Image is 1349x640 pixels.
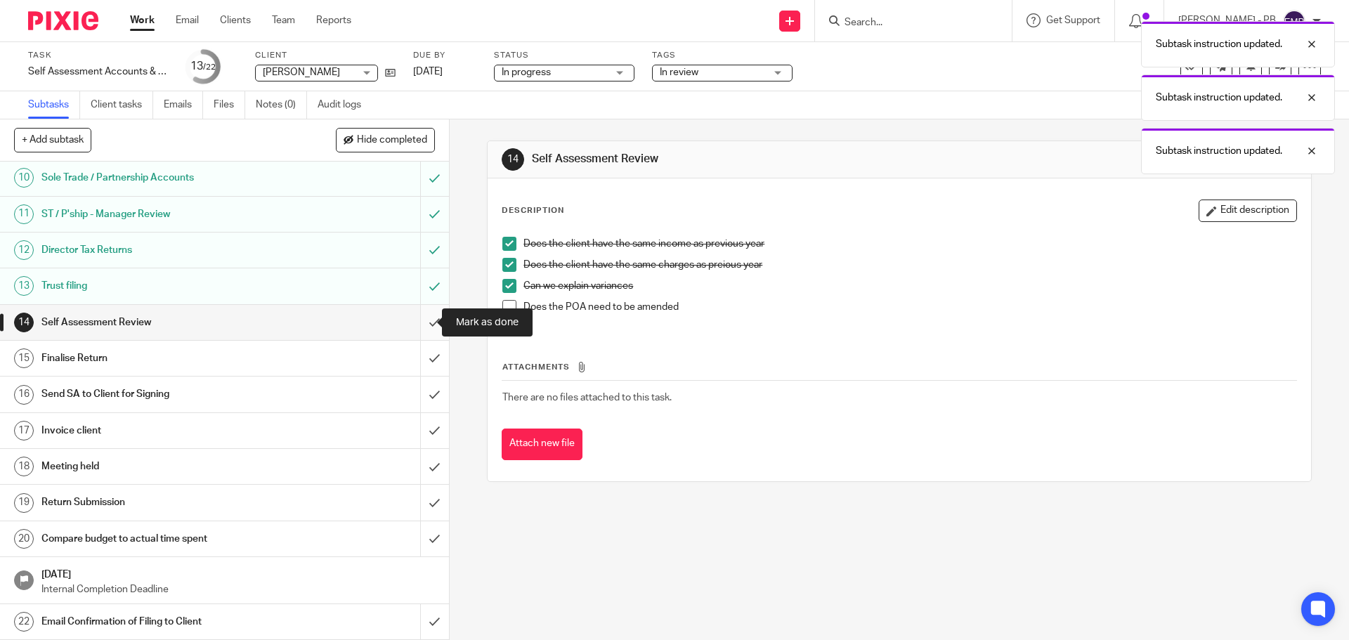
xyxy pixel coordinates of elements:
span: There are no files attached to this task. [502,393,672,403]
div: 18 [14,457,34,476]
span: Hide completed [357,135,427,146]
a: Email [176,13,199,27]
h1: Finalise Return [41,348,285,369]
label: Client [255,50,396,61]
a: Team [272,13,295,27]
h1: Email Confirmation of Filing to Client [41,611,285,632]
p: Subtask instruction updated. [1156,91,1282,105]
a: Subtasks [28,91,80,119]
div: Self Assessment Accounts &amp; Tax Returns [28,65,169,79]
div: 17 [14,421,34,440]
h1: Trust filing [41,275,285,296]
div: 14 [14,313,34,332]
button: + Add subtask [14,128,91,152]
div: 20 [14,529,34,549]
img: Pixie [28,11,98,30]
label: Task [28,50,169,61]
h1: Self Assessment Review [532,152,930,166]
span: [PERSON_NAME] [263,67,340,77]
p: Description [502,205,564,216]
a: Notes (0) [256,91,307,119]
a: Emails [164,91,203,119]
small: /22 [203,63,216,71]
a: Clients [220,13,251,27]
label: Due by [413,50,476,61]
h1: Return Submission [41,492,285,513]
h1: Self Assessment Review [41,312,285,333]
div: 15 [14,348,34,368]
div: Self Assessment Accounts & Tax Returns [28,65,169,79]
h1: Compare budget to actual time spent [41,528,285,549]
div: 16 [14,385,34,405]
p: Subtask instruction updated. [1156,37,1282,51]
a: Audit logs [318,91,372,119]
h1: Director Tax Returns [41,240,285,261]
div: 13 [14,276,34,296]
p: Does the POA need to be amended [523,300,1296,314]
h1: ST / P'ship - Manager Review [41,204,285,225]
span: In progress [502,67,551,77]
div: 12 [14,240,34,260]
div: 22 [14,612,34,632]
h1: [DATE] [41,564,435,582]
p: Does the client have the same charges as preious year [523,258,1296,272]
span: Attachments [502,363,570,371]
div: 14 [502,148,524,171]
div: 10 [14,168,34,188]
a: Reports [316,13,351,27]
p: Can we explain variances [523,279,1296,293]
div: 13 [190,58,216,74]
p: Internal Completion Deadline [41,582,435,596]
button: Edit description [1199,200,1297,222]
h1: Sole Trade / Partnership Accounts [41,167,285,188]
h1: Meeting held [41,456,285,477]
a: Files [214,91,245,119]
h1: Invoice client [41,420,285,441]
p: Does the client have the same income as previous year [523,237,1296,251]
span: In review [660,67,698,77]
label: Tags [652,50,793,61]
span: [DATE] [413,67,443,77]
div: 19 [14,493,34,513]
div: 11 [14,204,34,224]
a: Client tasks [91,91,153,119]
p: Subtask instruction updated. [1156,144,1282,158]
label: Status [494,50,634,61]
button: Hide completed [336,128,435,152]
img: svg%3E [1283,10,1305,32]
button: Attach new file [502,429,582,460]
h1: Send SA to Client for Signing [41,384,285,405]
a: Work [130,13,155,27]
